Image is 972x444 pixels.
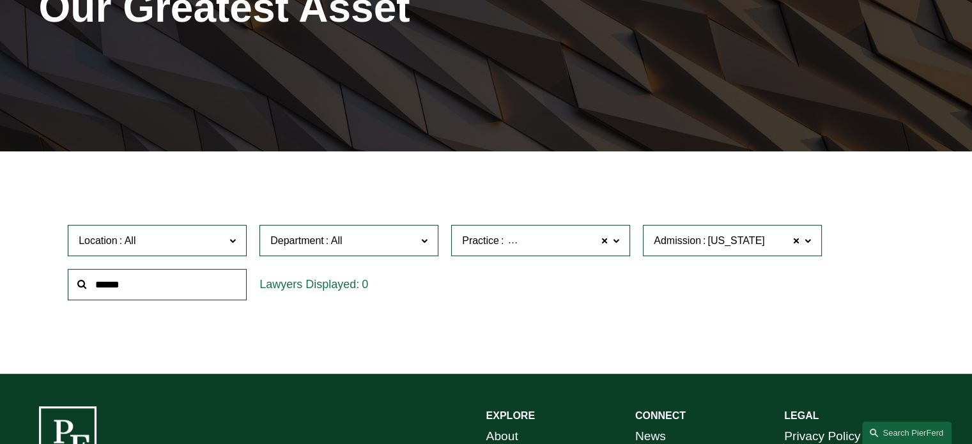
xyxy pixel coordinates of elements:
[862,422,952,444] a: Search this site
[505,233,661,249] span: Private Equity and Venture Capital
[486,410,535,421] strong: EXPLORE
[707,233,764,249] span: [US_STATE]
[654,235,701,246] span: Admission
[79,235,118,246] span: Location
[462,235,499,246] span: Practice
[635,410,686,421] strong: CONNECT
[270,235,324,246] span: Department
[362,278,368,291] span: 0
[784,410,819,421] strong: LEGAL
